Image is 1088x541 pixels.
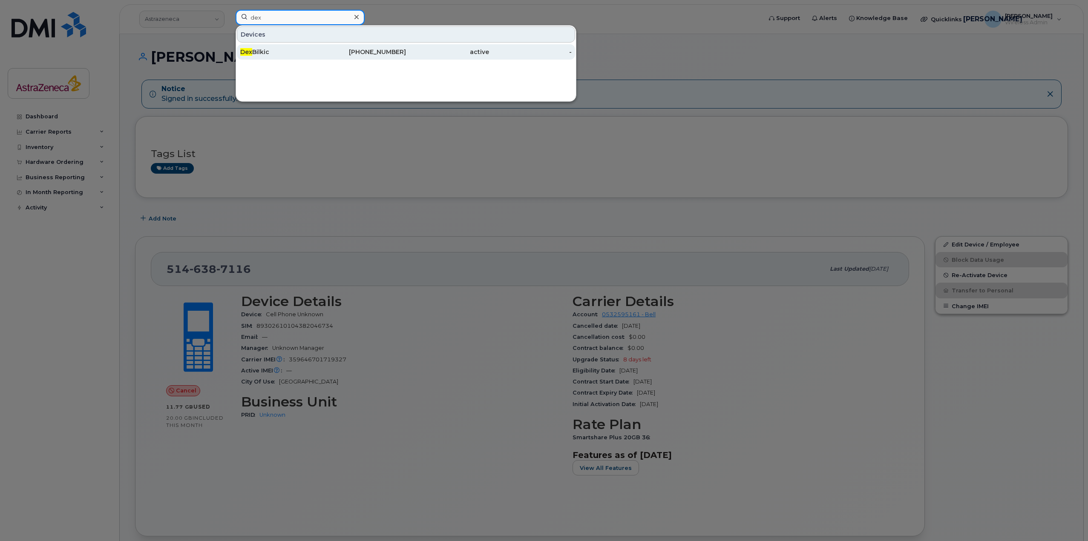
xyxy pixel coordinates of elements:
[406,48,489,56] div: active
[237,44,575,60] a: DexBilkic[PHONE_NUMBER]active-
[240,48,252,56] span: Dex
[240,48,323,56] div: Bilkic
[489,48,572,56] div: -
[323,48,406,56] div: [PHONE_NUMBER]
[237,26,575,43] div: Devices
